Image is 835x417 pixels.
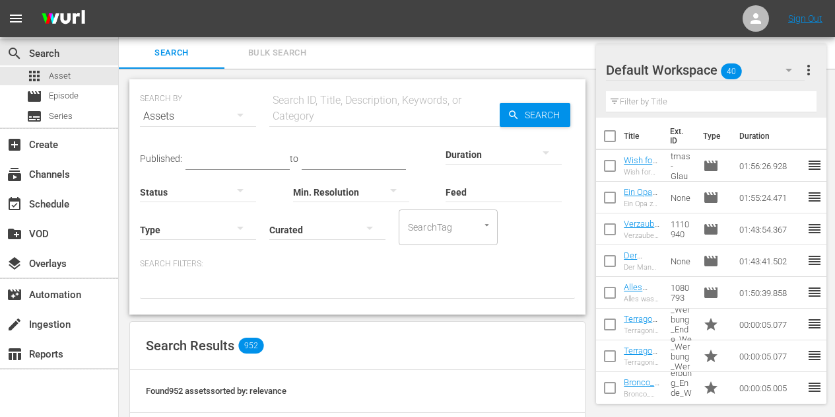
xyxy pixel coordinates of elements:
span: to [290,153,298,164]
td: 00:00:05.005 [734,372,807,404]
span: Search Results [146,338,234,354]
span: reorder [807,284,822,300]
td: Terragonia_Werbung_Ende_Werbetrenner [665,309,698,340]
span: Episode [703,285,719,301]
td: Wish for Christmas - Glaube an [DATE] [665,150,698,182]
td: 01:43:41.502 [734,245,807,277]
span: reorder [807,157,822,173]
img: ans4CAIJ8jUAAAAAAAAAAAAAAAAAAAAAAAAgQb4GAAAAAAAAAAAAAAAAAAAAAAAAJMjXAAAAAAAAAAAAAAAAAAAAAAAAgAT5G... [32,3,95,34]
div: Terragonia_Werbung_Ende_Werbetrenner [624,326,660,335]
td: 00:00:05.077 [734,340,807,372]
span: Automation [7,287,22,303]
td: 01:55:24.471 [734,182,807,213]
div: Search ID, Title, Description, Keywords, or Category [269,93,500,124]
span: Episode [703,158,719,174]
span: Promo [703,380,719,396]
td: 01:56:26.928 [734,150,807,182]
span: Search [7,46,22,61]
span: menu [8,11,24,26]
span: Promo [703,348,719,364]
button: Open [481,219,493,231]
span: Published: [140,153,182,164]
span: Series [49,110,73,123]
td: None [665,182,698,213]
a: Wish for Christmas - Glaube an [DATE] [624,155,659,205]
span: reorder [807,316,822,332]
span: Episode [703,253,719,269]
span: Schedule [7,196,22,212]
td: Terragonia_Werbung_Werbetrenner [665,340,698,372]
span: Series [26,108,42,124]
a: Terragonia_Werbung_Werbetrenner [624,346,659,385]
div: Der Mann, der [DATE] rettete [624,263,660,272]
a: Alles was du dir zu [DATE] wünschst [624,282,658,342]
td: None [665,245,698,277]
span: Episode [26,89,42,104]
td: 01:43:54.367 [734,213,807,245]
span: Channels [7,167,22,182]
td: 1080793 [665,277,698,309]
span: Asset [49,69,71,83]
div: Assets [140,98,256,135]
span: Overlays [7,256,22,272]
a: Verzauberte [DATE] - Wenn Dein Herz tanzt [624,219,659,288]
a: Der Mann, der [DATE] rettete [624,250,648,300]
span: 40 [721,57,743,85]
button: more_vert [801,54,817,86]
th: Title [624,118,662,155]
div: Alles was du dir zu [DATE] wünschst [624,295,660,303]
span: Promo [703,317,719,332]
a: Terragonia_Werbung_Ende_Werbetrenner [624,314,659,363]
span: Found 952 assets sorted by: relevance [146,386,286,396]
span: Episode [703,221,719,237]
span: Episode [703,190,719,206]
span: VOD [7,226,22,242]
span: Asset [26,68,42,84]
td: Bronco_Werbung_Ende_Werbetrenner [665,372,698,404]
button: Search [500,103,570,127]
div: Terragonia_Werbung_Werbetrenner [624,358,660,367]
span: Reports [7,346,22,362]
div: Ein Opa zu [DATE] [624,200,660,208]
div: Default Workspace [606,52,804,89]
span: Ingestion [7,317,22,332]
p: Search Filters: [140,258,575,270]
td: 1110940 [665,213,698,245]
span: reorder [807,221,822,237]
a: Sign Out [788,13,822,24]
th: Type [695,118,731,155]
span: Search [127,46,217,61]
span: Search [519,103,570,127]
th: Duration [731,118,811,155]
td: 00:00:05.077 [734,309,807,340]
span: reorder [807,379,822,395]
div: Bronco_Werbung_Ende_Werbetrenner [624,390,660,398]
span: 952 [238,338,263,354]
span: more_vert [801,62,817,78]
a: Ein Opa zu [DATE] [624,187,659,207]
span: Create [7,137,22,153]
span: Episode [49,89,79,102]
td: 01:50:39.858 [734,277,807,309]
span: reorder [807,189,822,205]
span: reorder [807,252,822,268]
th: Ext. ID [662,118,695,155]
div: Verzauberte [DATE] - Wenn Dein Herz tanzt [624,231,660,240]
div: Wish for Christmas - Glaube an [DATE] [624,168,660,176]
span: reorder [807,348,822,363]
span: Bulk Search [232,46,322,61]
